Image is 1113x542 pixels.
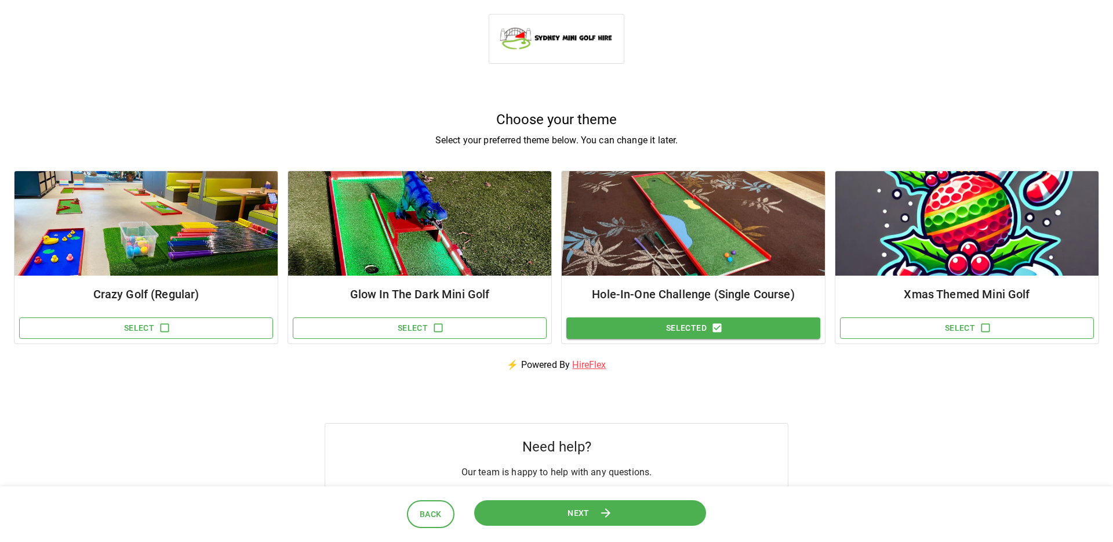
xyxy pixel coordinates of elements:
h5: Need help? [522,438,591,456]
a: HireFlex [572,359,606,370]
img: Package [14,171,278,276]
img: Package [835,171,1099,276]
h6: Crazy Golf (Regular) [24,285,268,303]
button: Select [293,317,547,339]
button: Select [840,317,1094,339]
img: Sydney Mini Golf Hire logo [499,24,614,52]
h5: Choose your theme [14,110,1099,129]
span: Next [568,505,590,520]
p: Our team is happy to help with any questions. [461,465,652,479]
p: Select your preferred theme below. You can change it later. [14,133,1099,147]
img: Package [562,171,825,276]
p: ⚡ Powered By [493,344,620,386]
button: Back [407,500,454,529]
button: Next [472,500,708,526]
span: Back [420,507,442,522]
h6: Xmas Themed Mini Golf [845,285,1089,303]
h6: Glow In The Dark Mini Golf [297,285,542,303]
button: Select [19,317,273,339]
h6: Hole-In-One Challenge (Single Course) [571,285,816,303]
img: Package [288,171,551,276]
button: Selected [566,317,820,339]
